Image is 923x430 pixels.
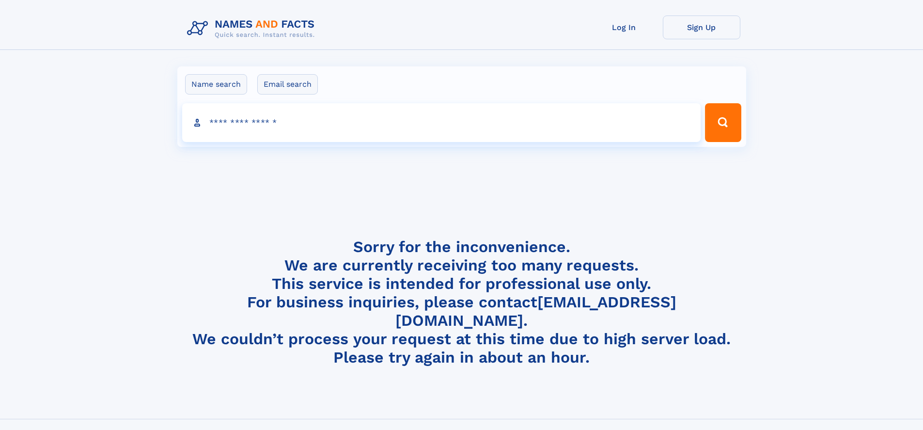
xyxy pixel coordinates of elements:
[705,103,741,142] button: Search Button
[663,16,740,39] a: Sign Up
[257,74,318,95] label: Email search
[183,16,323,42] img: Logo Names and Facts
[185,74,247,95] label: Name search
[182,103,701,142] input: search input
[585,16,663,39] a: Log In
[183,238,740,367] h4: Sorry for the inconvenience. We are currently receiving too many requests. This service is intend...
[395,293,676,330] a: [EMAIL_ADDRESS][DOMAIN_NAME]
